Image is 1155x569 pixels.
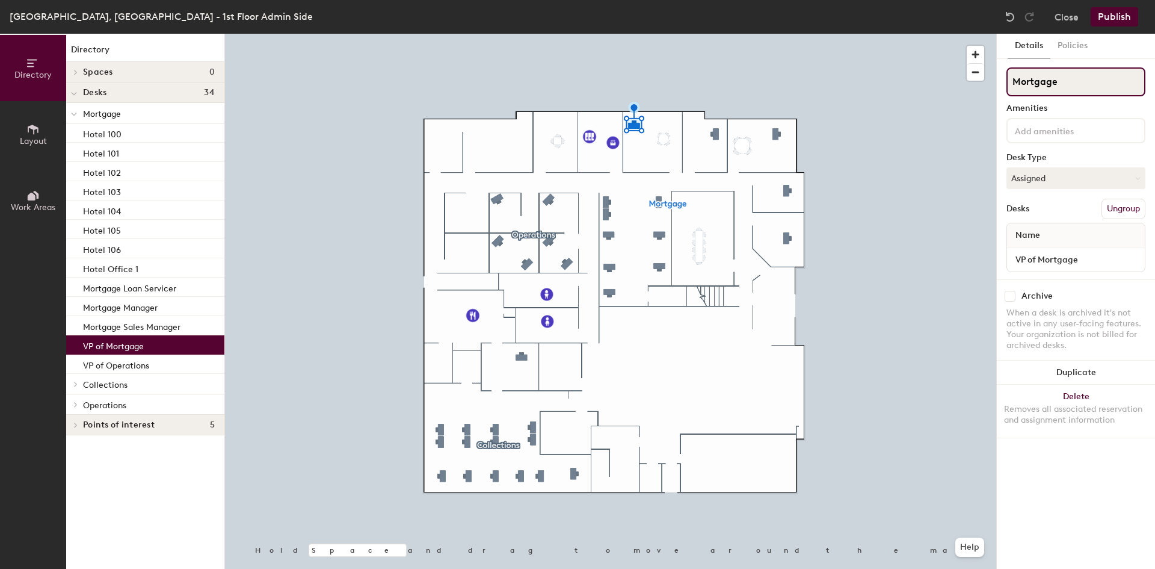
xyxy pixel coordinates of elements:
[83,109,121,119] span: Mortgage
[997,361,1155,385] button: Duplicate
[20,136,47,146] span: Layout
[1006,167,1145,189] button: Assigned
[1101,199,1145,219] button: Ungroup
[83,126,122,140] p: Hotel 100
[83,338,144,352] p: VP of Mortgage
[83,299,158,313] p: Mortgage Manager
[83,400,126,411] span: Operations
[83,145,119,159] p: Hotel 101
[83,357,149,371] p: VP of Operations
[209,67,215,77] span: 0
[1023,11,1035,23] img: Redo
[1021,291,1053,301] div: Archive
[83,420,155,430] span: Points of interest
[1004,404,1148,426] div: Removes all associated reservation and assignment information
[83,203,121,217] p: Hotel 104
[1091,7,1138,26] button: Publish
[1055,7,1079,26] button: Close
[83,88,106,98] span: Desks
[1009,225,1046,246] span: Name
[997,385,1155,438] button: DeleteRemoves all associated reservation and assignment information
[83,241,121,255] p: Hotel 106
[83,261,138,275] p: Hotel Office 1
[1050,34,1095,58] button: Policies
[204,88,215,98] span: 34
[83,164,121,178] p: Hotel 102
[1006,104,1145,113] div: Amenities
[1006,204,1029,214] div: Desks
[1006,153,1145,163] div: Desk Type
[1006,308,1145,351] div: When a desk is archived it's not active in any user-facing features. Your organization is not bil...
[83,380,128,390] span: Collections
[83,222,121,236] p: Hotel 105
[83,280,176,294] p: Mortgage Loan Servicer
[955,538,984,557] button: Help
[83,67,113,77] span: Spaces
[11,202,55,213] span: Work Areas
[1004,11,1016,23] img: Undo
[83,319,180,332] p: Mortgage Sales Manager
[210,420,215,430] span: 5
[14,70,52,80] span: Directory
[10,9,313,24] div: [GEOGRAPHIC_DATA], [GEOGRAPHIC_DATA] - 1st Floor Admin Side
[1012,123,1121,137] input: Add amenities
[1009,251,1142,268] input: Unnamed desk
[1008,34,1050,58] button: Details
[83,184,121,197] p: Hotel 103
[66,43,224,62] h1: Directory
